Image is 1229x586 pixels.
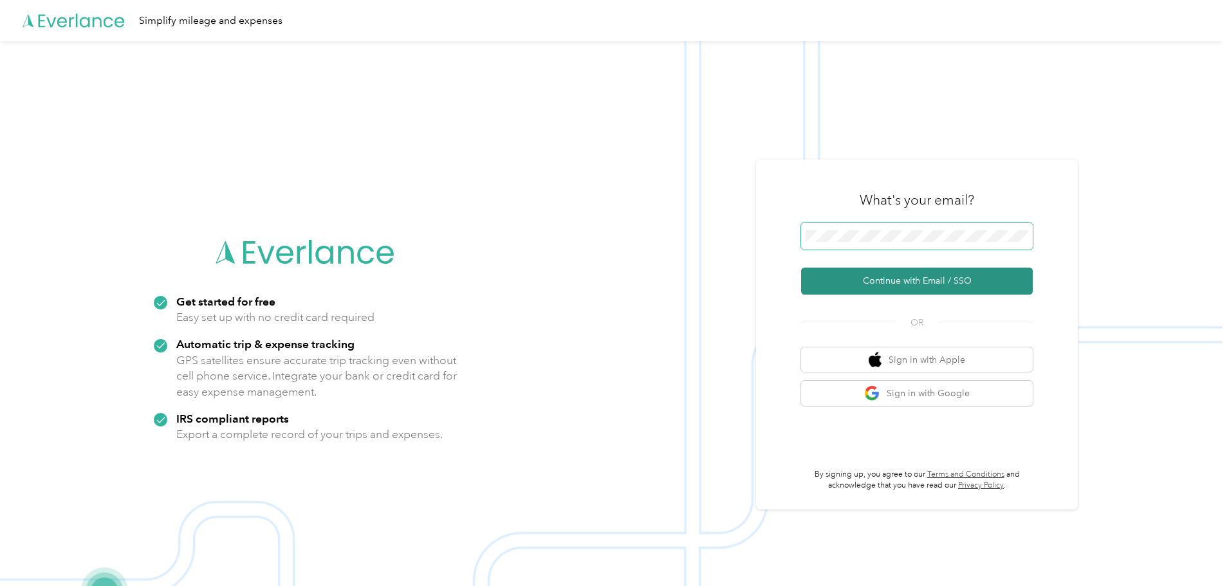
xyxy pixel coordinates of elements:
[801,381,1033,406] button: google logoSign in with Google
[176,337,355,351] strong: Automatic trip & expense tracking
[176,412,289,425] strong: IRS compliant reports
[176,426,443,443] p: Export a complete record of your trips and expenses.
[927,470,1004,479] a: Terms and Conditions
[860,191,974,209] h3: What's your email?
[176,295,275,308] strong: Get started for free
[801,268,1033,295] button: Continue with Email / SSO
[176,353,457,400] p: GPS satellites ensure accurate trip tracking even without cell phone service. Integrate your bank...
[958,481,1004,490] a: Privacy Policy
[864,385,880,401] img: google logo
[176,309,374,325] p: Easy set up with no credit card required
[801,469,1033,491] p: By signing up, you agree to our and acknowledge that you have read our .
[801,347,1033,372] button: apple logoSign in with Apple
[139,13,282,29] div: Simplify mileage and expenses
[869,352,882,368] img: apple logo
[894,316,939,329] span: OR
